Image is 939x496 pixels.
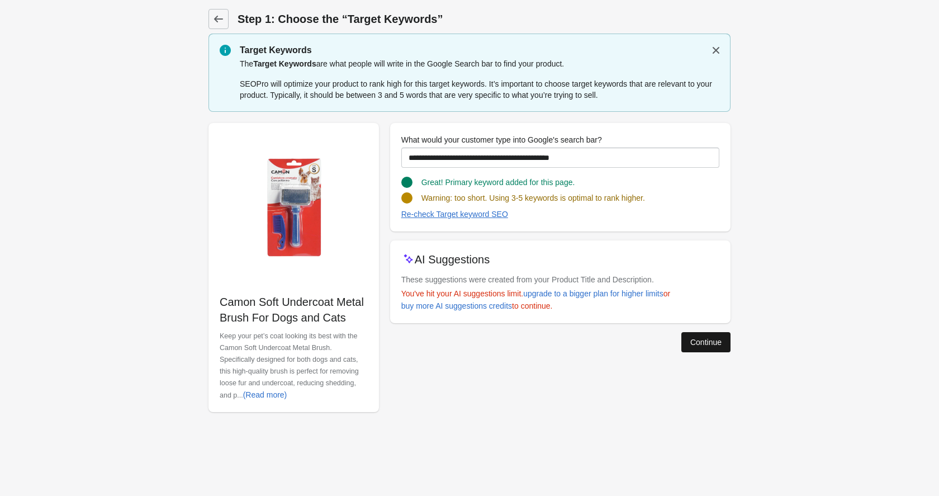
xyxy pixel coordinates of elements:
[240,59,564,68] span: The are what people will write in the Google Search bar to find your product.
[401,134,602,145] label: What would your customer type into Google's search bar?
[401,289,671,310] span: You've hit your AI suggestions limit. or to continue.
[397,296,516,316] a: buy more AI suggestions credits
[401,275,654,284] span: These suggestions were created from your Product Title and Description.
[421,193,645,202] span: Warning: too short. Using 3-5 keywords is optimal to rank higher.
[401,210,508,219] div: Re-check Target keyword SEO
[523,289,663,298] div: upgrade to a bigger plan for higher limits
[240,79,712,100] span: SEOPro will optimize your product to rank high for this target keywords. It’s important to choose...
[415,252,490,267] p: AI Suggestions
[220,134,368,282] img: 0618_Camon.webp
[690,338,722,347] div: Continue
[421,178,575,187] span: Great! Primary keyword added for this page.
[239,385,292,405] button: (Read more)
[519,284,668,304] a: upgrade to a bigger plan for higher limits
[240,44,719,57] p: Target Keywords
[397,204,513,224] button: Re-check Target keyword SEO
[401,301,512,310] div: buy more AI suggestions credits
[220,294,368,325] p: Camon Soft Undercoat Metal Brush For Dogs and Cats
[220,332,359,399] span: Keep your pet’s coat looking its best with the Camon Soft Undercoat Metal Brush. Specifically des...
[681,332,731,352] button: Continue
[253,59,316,68] span: Target Keywords
[243,390,287,399] div: (Read more)
[238,11,731,27] h1: Step 1: Choose the “Target Keywords”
